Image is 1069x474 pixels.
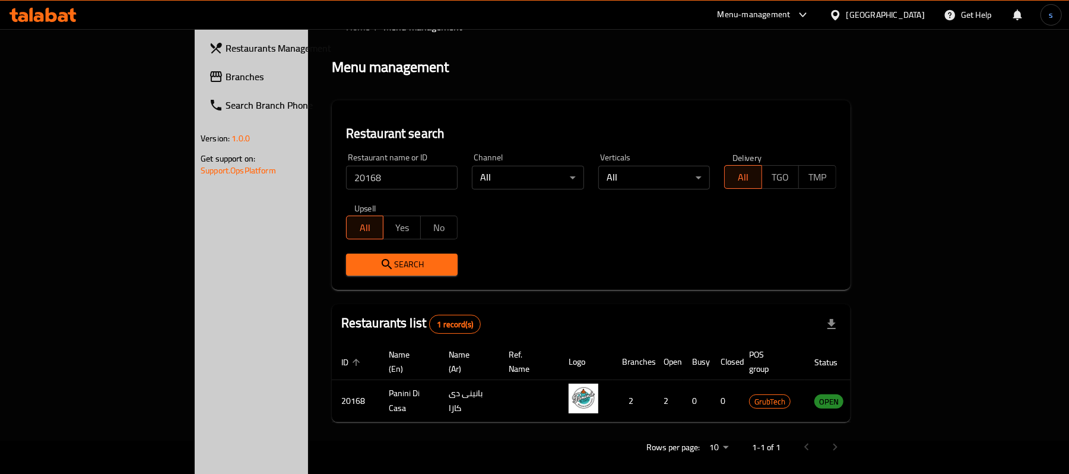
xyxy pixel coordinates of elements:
[472,166,584,189] div: All
[762,165,800,189] button: TGO
[711,380,740,422] td: 0
[613,344,654,380] th: Branches
[798,165,836,189] button: TMP
[231,131,250,146] span: 1.0.0
[226,98,364,112] span: Search Branch Phone
[569,384,598,413] img: Panini Di Casa
[356,257,449,272] span: Search
[389,347,425,376] span: Name (En)
[201,131,230,146] span: Version:
[332,58,449,77] h2: Menu management
[654,380,683,422] td: 2
[449,347,485,376] span: Name (Ar)
[199,34,373,62] a: Restaurants Management
[346,216,384,239] button: All
[729,169,757,186] span: All
[439,380,499,422] td: بانينى دى كازا
[383,20,462,34] span: Menu management
[375,20,379,34] li: /
[654,344,683,380] th: Open
[752,440,781,455] p: 1-1 of 1
[814,395,843,409] span: OPEN
[814,355,853,369] span: Status
[509,347,545,376] span: Ref. Name
[351,219,379,236] span: All
[426,219,453,236] span: No
[341,314,481,334] h2: Restaurants list
[732,153,762,162] label: Delivery
[388,219,416,236] span: Yes
[429,315,481,334] div: Total records count
[201,151,255,166] span: Get support on:
[705,439,733,457] div: Rows per page:
[346,166,458,189] input: Search for restaurant name or ID..
[559,344,613,380] th: Logo
[199,91,373,119] a: Search Branch Phone
[201,163,276,178] a: Support.OpsPlatform
[420,216,458,239] button: No
[846,8,925,21] div: [GEOGRAPHIC_DATA]
[749,347,791,376] span: POS group
[718,8,791,22] div: Menu-management
[1049,8,1053,21] span: s
[817,310,846,339] div: Export file
[199,62,373,91] a: Branches
[383,216,421,239] button: Yes
[711,344,740,380] th: Closed
[598,166,710,189] div: All
[332,344,908,422] table: enhanced table
[750,395,790,409] span: GrubTech
[354,204,376,212] label: Upsell
[341,355,364,369] span: ID
[814,394,843,409] div: OPEN
[430,319,480,330] span: 1 record(s)
[683,344,711,380] th: Busy
[379,380,439,422] td: Panini Di Casa
[346,254,458,276] button: Search
[226,69,364,84] span: Branches
[724,165,762,189] button: All
[613,380,654,422] td: 2
[346,125,836,143] h2: Restaurant search
[226,41,364,55] span: Restaurants Management
[646,440,700,455] p: Rows per page:
[804,169,832,186] span: TMP
[683,380,711,422] td: 0
[767,169,795,186] span: TGO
